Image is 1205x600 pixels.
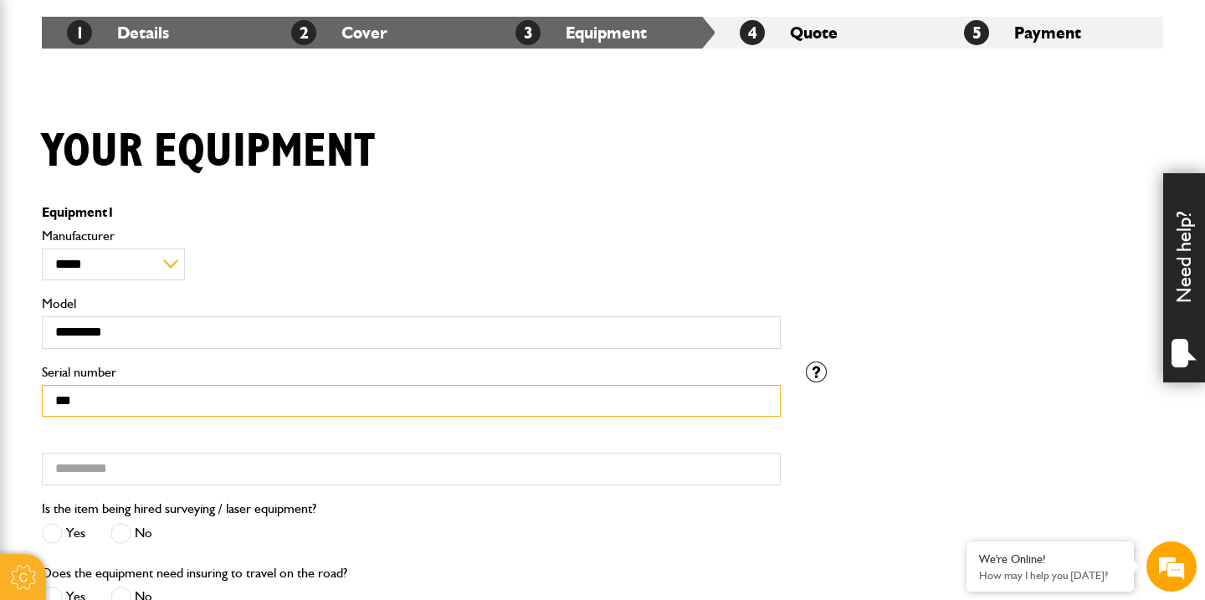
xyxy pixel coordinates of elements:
[22,303,305,456] textarea: Type your message and hit 'Enter'
[87,94,281,115] div: Chat with us now
[979,569,1121,582] p: How may I help you today?
[515,20,541,45] span: 3
[291,20,316,45] span: 2
[715,17,939,49] li: Quote
[42,229,781,243] label: Manufacturer
[964,20,989,45] span: 5
[22,204,305,241] input: Enter your email address
[22,155,305,192] input: Enter your last name
[228,470,304,493] em: Start Chat
[107,204,115,220] span: 1
[42,124,375,180] h1: Your equipment
[67,20,92,45] span: 1
[28,93,70,116] img: d_20077148190_company_1631870298795_20077148190
[42,206,781,219] p: Equipment
[22,254,305,290] input: Enter your phone number
[1163,173,1205,382] div: Need help?
[274,8,315,49] div: Minimize live chat window
[939,17,1163,49] li: Payment
[42,502,316,515] label: Is the item being hired surveying / laser equipment?
[490,17,715,49] li: Equipment
[979,552,1121,567] div: We're Online!
[42,523,85,544] label: Yes
[740,20,765,45] span: 4
[67,23,169,43] a: 1Details
[291,23,387,43] a: 2Cover
[42,366,781,379] label: Serial number
[42,297,781,310] label: Model
[110,523,152,544] label: No
[42,567,347,580] label: Does the equipment need insuring to travel on the road?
